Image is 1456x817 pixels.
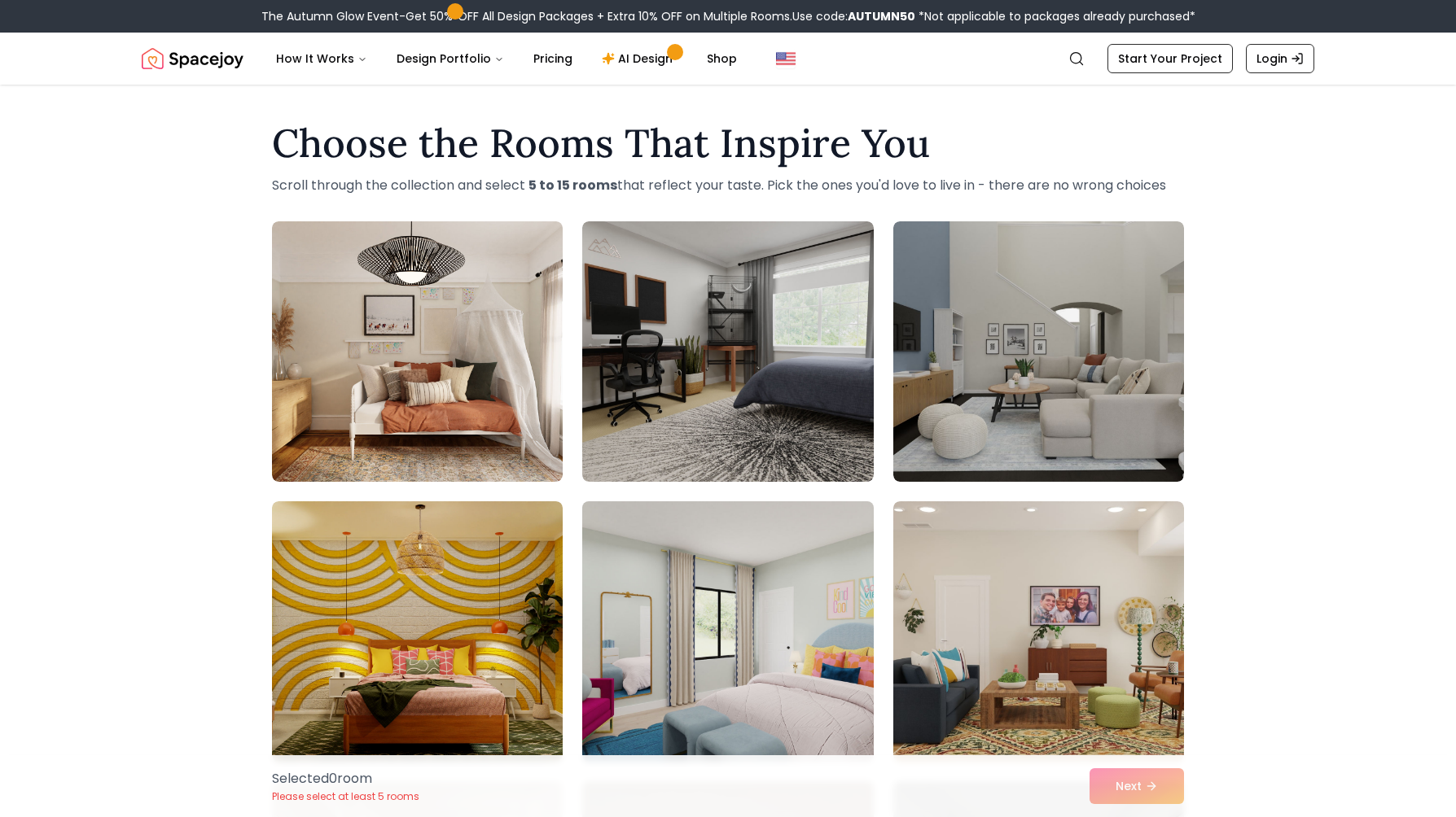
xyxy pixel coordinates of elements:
[263,42,380,75] button: How It Works
[1107,44,1233,73] a: Start Your Project
[272,769,419,789] p: Selected 0 room
[272,176,1184,195] p: Scroll through the collection and select that reflect your taste. Pick the ones you'd love to liv...
[272,790,419,803] p: Please select at least 5 rooms
[520,42,585,75] a: Pricing
[272,221,563,482] img: Room room-1
[575,495,880,768] img: Room room-5
[528,176,617,194] strong: 5 to 15 rooms
[915,8,1195,24] span: *Not applicable to packages already purchased*
[792,8,915,24] span: Use code:
[582,221,873,482] img: Room room-2
[272,124,1184,163] h1: Choose the Rooms That Inspire You
[893,221,1184,482] img: Room room-3
[261,8,1195,24] div: The Autumn Glow Event-Get 50% OFF All Design Packages + Extra 10% OFF on Multiple Rooms.
[893,501,1184,762] img: Room room-6
[776,49,796,68] img: United States
[272,501,563,762] img: Room room-4
[694,42,750,75] a: Shop
[142,33,1314,85] nav: Global
[263,42,750,75] nav: Main
[384,42,517,75] button: Design Portfolio
[142,42,243,75] img: Spacejoy Logo
[589,42,691,75] a: AI Design
[848,8,915,24] b: AUTUMN50
[142,42,243,75] a: Spacejoy
[1246,44,1314,73] a: Login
